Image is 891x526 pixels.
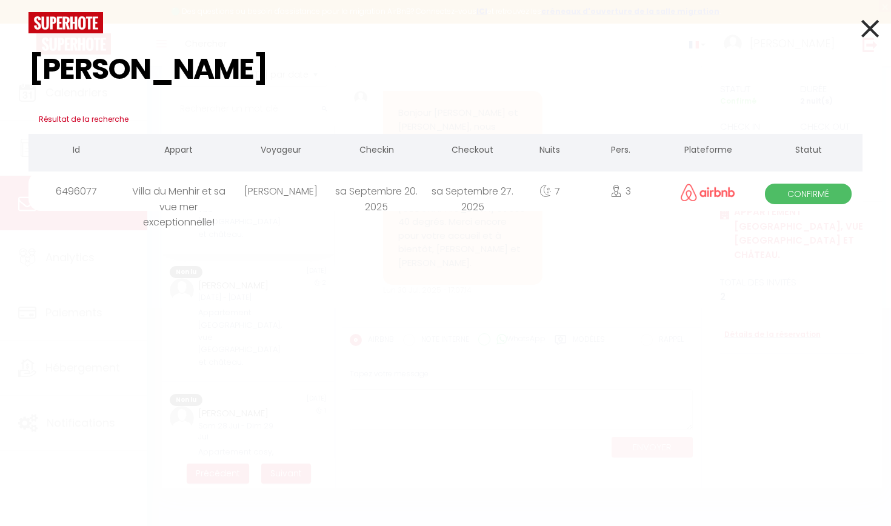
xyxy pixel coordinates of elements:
div: Villa du Menhir et sa vue mer exceptionnelle! [124,171,233,211]
th: Appart [124,134,233,168]
th: Checkin [329,134,424,168]
span: Confirmé [765,184,852,204]
th: Voyageur [233,134,329,168]
img: logo [28,12,103,33]
th: Pers. [579,134,662,168]
button: Ouvrir le widget de chat LiveChat [10,5,46,41]
input: Tapez pour rechercher... [28,33,863,105]
div: sa Septembre 20. 2025 [329,171,424,211]
h3: Résultat de la recherche [28,105,863,134]
th: Statut [754,134,863,168]
div: 3 [579,171,662,211]
div: sa Septembre 27. 2025 [425,171,521,211]
th: Plateforme [662,134,754,168]
th: Id [28,134,124,168]
th: Checkout [425,134,521,168]
div: 7 [521,171,579,211]
div: 6496077 [28,171,124,211]
th: Nuits [521,134,579,168]
div: [PERSON_NAME] [233,171,329,211]
img: airbnb2.png [681,184,735,201]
